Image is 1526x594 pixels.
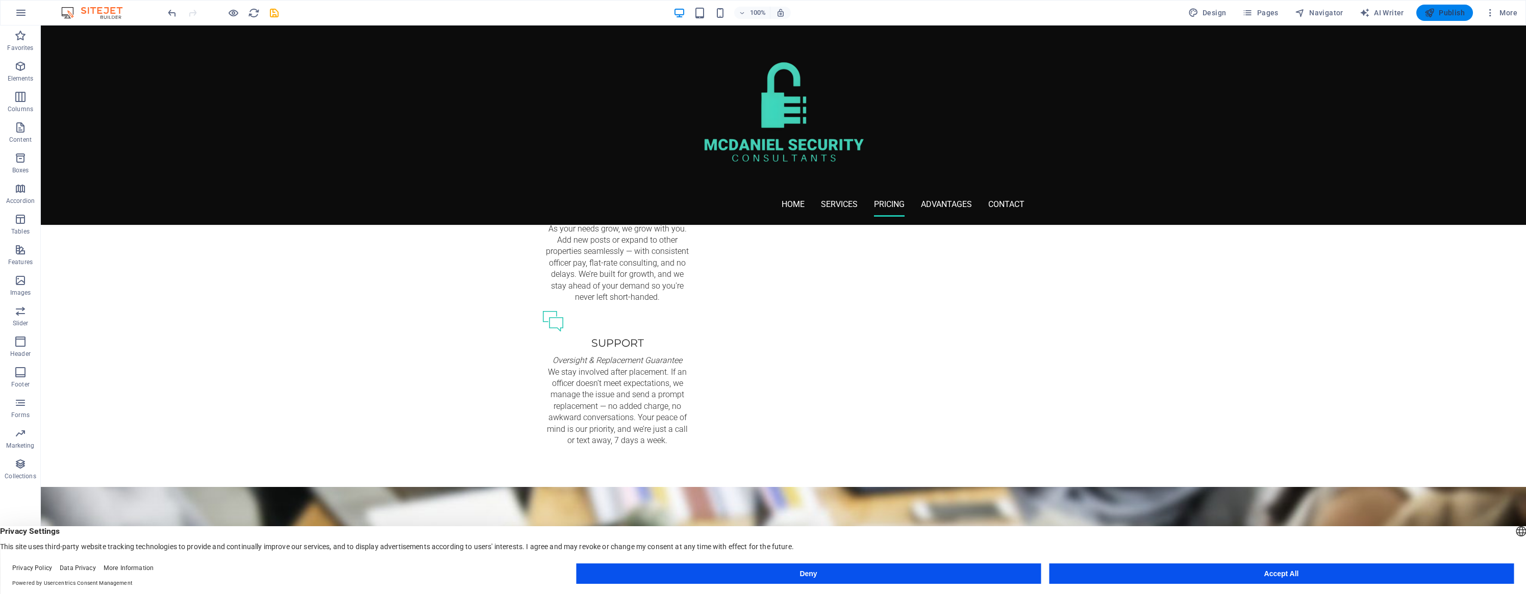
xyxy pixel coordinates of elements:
[248,7,260,19] i: Reload page
[9,136,32,144] p: Content
[6,197,35,205] p: Accordion
[268,7,280,19] button: save
[11,411,30,419] p: Forms
[166,7,178,19] button: undo
[1184,5,1231,21] button: Design
[1356,5,1408,21] button: AI Writer
[11,227,30,236] p: Tables
[59,7,135,19] img: Editor Logo
[13,319,29,327] p: Slider
[10,350,31,358] p: Header
[166,7,178,19] i: Undo: Delete elements (Ctrl+Z)
[12,166,29,174] p: Boxes
[7,44,33,52] p: Favorites
[247,7,260,19] button: reload
[6,442,34,450] p: Marketing
[5,472,36,480] p: Collections
[1238,5,1282,21] button: Pages
[268,7,280,19] i: Save (Ctrl+S)
[1424,8,1465,18] span: Publish
[1485,8,1517,18] span: More
[1481,5,1521,21] button: More
[1416,5,1473,21] button: Publish
[734,7,770,19] button: 100%
[1295,8,1343,18] span: Navigator
[8,258,33,266] p: Features
[10,289,31,297] p: Images
[1188,8,1227,18] span: Design
[1184,5,1231,21] div: Design (Ctrl+Alt+Y)
[227,7,239,19] button: Click here to leave preview mode and continue editing
[8,105,33,113] p: Columns
[1291,5,1347,21] button: Navigator
[8,74,34,83] p: Elements
[11,380,30,389] p: Footer
[1360,8,1404,18] span: AI Writer
[1242,8,1278,18] span: Pages
[749,7,766,19] h6: 100%
[776,8,785,17] i: On resize automatically adjust zoom level to fit chosen device.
